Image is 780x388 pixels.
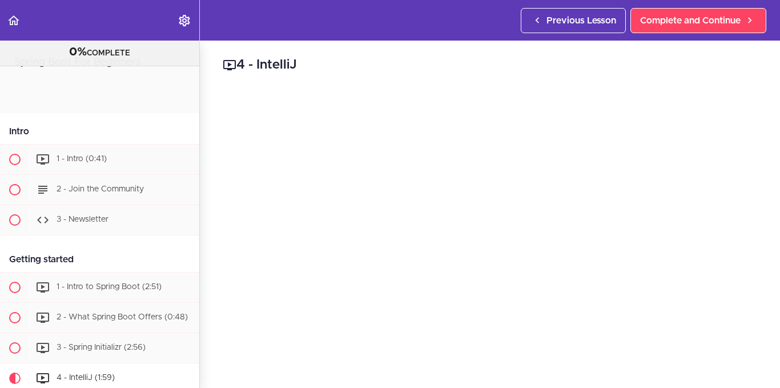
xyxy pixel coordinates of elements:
span: 1 - Intro (0:41) [57,155,107,163]
span: 2 - What Spring Boot Offers (0:48) [57,313,188,321]
span: 0% [69,46,87,58]
span: 2 - Join the Community [57,185,144,193]
span: Previous Lesson [546,14,616,27]
span: Complete and Continue [640,14,741,27]
svg: Settings Menu [178,14,191,27]
svg: Back to course curriculum [7,14,21,27]
span: 4 - IntelliJ (1:59) [57,374,115,382]
span: 1 - Intro to Spring Boot (2:51) [57,283,162,291]
a: Previous Lesson [521,8,626,33]
a: Complete and Continue [630,8,766,33]
span: 3 - Newsletter [57,215,108,223]
div: COMPLETE [14,45,185,60]
h2: 4 - IntelliJ [223,55,757,75]
span: 3 - Spring Initializr (2:56) [57,343,146,351]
